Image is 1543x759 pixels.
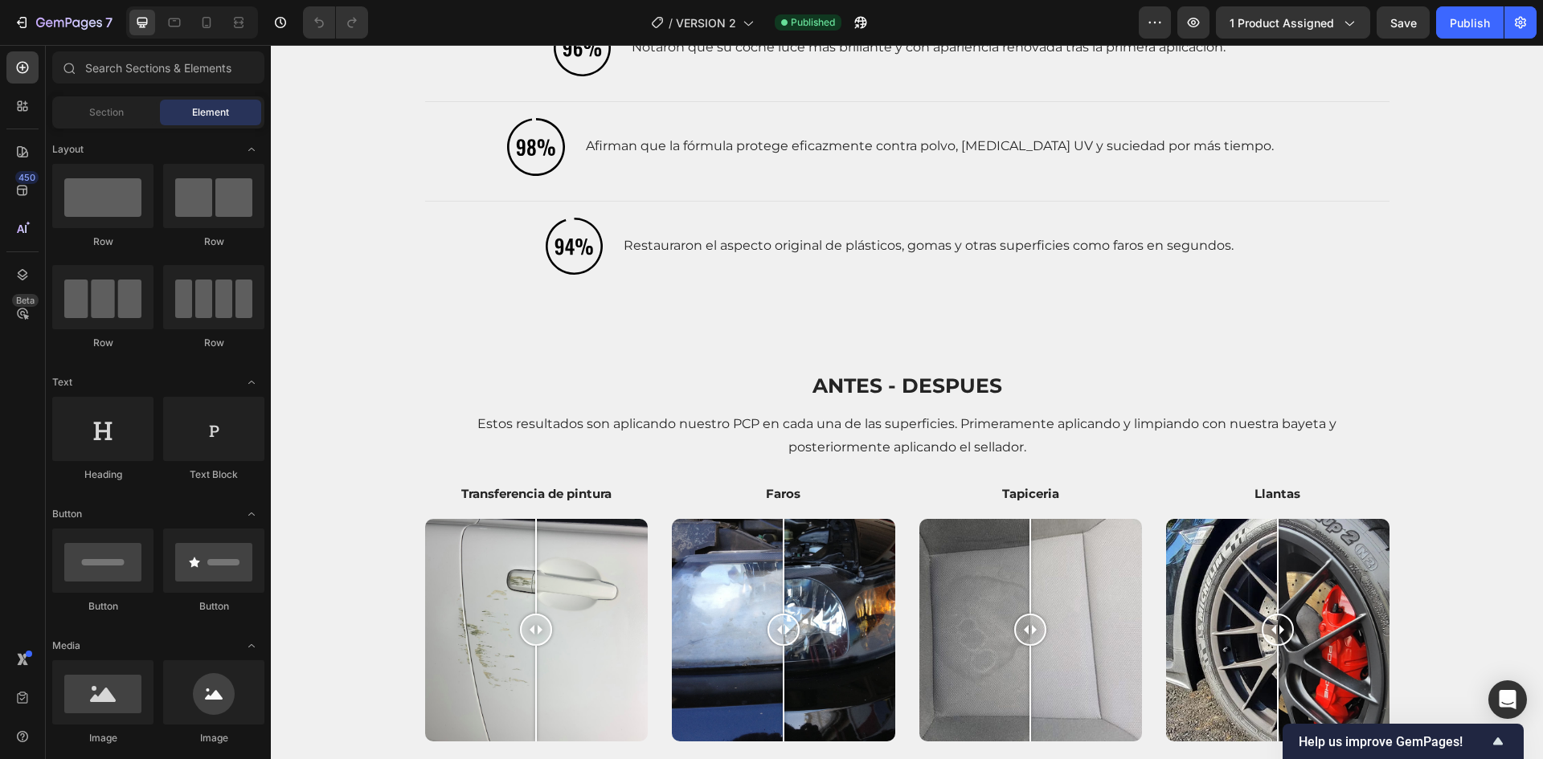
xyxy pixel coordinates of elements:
[1488,680,1527,719] div: Open Intercom Messenger
[542,328,731,353] span: ANTES - DESPUES
[15,171,39,184] div: 450
[52,375,72,390] span: Text
[52,336,153,350] div: Row
[1377,6,1430,39] button: Save
[89,105,124,120] span: Section
[731,441,788,456] strong: Tapiceria
[239,369,264,395] span: Toggle open
[52,731,153,745] div: Image
[315,93,1003,108] span: Afirman que la fórmula protege eficazmente contra polvo, [MEDICAL_DATA] UV y suciedad por más tie...
[1216,6,1370,39] button: 1 product assigned
[1390,16,1417,30] span: Save
[275,173,332,230] img: gempages_511742005240398786-4742b6c7-65de-405e-b64d-98cb84070e12.svg
[984,441,1029,456] strong: Llantas
[303,6,368,39] div: Undo/Redo
[1436,6,1504,39] button: Publish
[1230,14,1334,31] span: 1 product assigned
[1450,14,1490,31] div: Publish
[495,441,530,456] strong: Faros
[163,336,264,350] div: Row
[207,371,1066,410] span: Estos resultados son aplicando nuestro PCP en cada una de las superficies. Primeramente aplicando...
[353,193,963,208] span: Restauraron el aspecto original de plásticos, gomas y otras superficies como faros en segundos.
[52,599,153,614] div: Button
[791,15,835,30] span: Published
[1299,734,1488,749] span: Help us improve GemPages!
[190,441,341,456] strong: Transferencia de pintura
[239,137,264,162] span: Toggle open
[676,14,736,31] span: VERSION 2
[192,105,229,120] span: Element
[1299,732,1508,751] button: Show survey - Help us improve GemPages!
[105,13,113,32] p: 7
[52,142,84,157] span: Layout
[52,507,82,521] span: Button
[163,467,264,482] div: Text Block
[52,51,264,84] input: Search Sections & Elements
[52,235,153,249] div: Row
[52,639,80,653] span: Media
[271,45,1543,759] iframe: Design area
[52,467,153,482] div: Heading
[12,294,39,307] div: Beta
[236,73,294,131] img: gempages_511742005240398786-a937b12d-8ccf-45ce-b3bd-d669e0dbe230.svg
[669,14,673,31] span: /
[239,501,264,527] span: Toggle open
[163,731,264,745] div: Image
[6,6,120,39] button: 7
[239,633,264,659] span: Toggle open
[163,235,264,249] div: Row
[163,599,264,614] div: Button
